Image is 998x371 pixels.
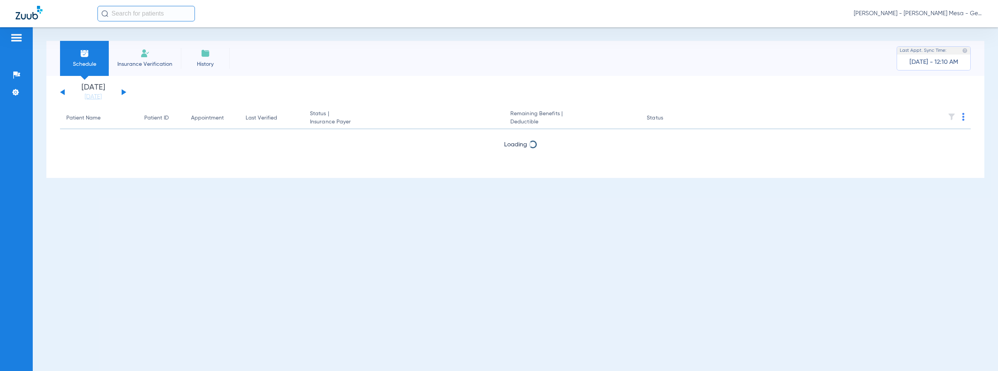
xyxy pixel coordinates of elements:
[304,107,504,129] th: Status |
[201,49,210,58] img: History
[854,10,982,18] span: [PERSON_NAME] - [PERSON_NAME] Mesa - General | The Super Dentists
[66,114,132,122] div: Patient Name
[115,60,175,68] span: Insurance Verification
[10,33,23,42] img: hamburger-icon
[101,10,108,17] img: Search Icon
[246,114,297,122] div: Last Verified
[16,6,42,19] img: Zuub Logo
[510,118,634,126] span: Deductible
[66,60,103,68] span: Schedule
[910,58,958,66] span: [DATE] - 12:10 AM
[97,6,195,21] input: Search for patients
[70,93,117,101] a: [DATE]
[310,118,498,126] span: Insurance Payer
[140,49,150,58] img: Manual Insurance Verification
[191,114,224,122] div: Appointment
[504,142,527,148] span: Loading
[187,60,224,68] span: History
[962,48,968,53] img: last sync help info
[66,114,101,122] div: Patient Name
[504,107,641,129] th: Remaining Benefits |
[641,107,693,129] th: Status
[962,113,964,121] img: group-dot-blue.svg
[144,114,179,122] div: Patient ID
[191,114,233,122] div: Appointment
[80,49,89,58] img: Schedule
[959,334,998,371] iframe: Chat Widget
[246,114,277,122] div: Last Verified
[70,84,117,101] li: [DATE]
[948,113,956,121] img: filter.svg
[900,47,947,55] span: Last Appt. Sync Time:
[144,114,169,122] div: Patient ID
